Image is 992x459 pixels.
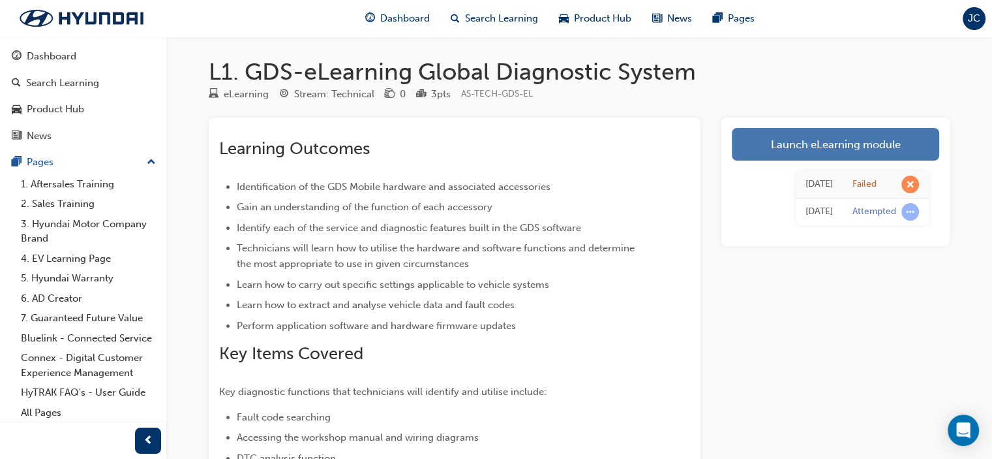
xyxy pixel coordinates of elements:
span: Learning Outcomes [219,138,370,159]
span: Product Hub [574,11,631,26]
span: Accessing the workshop manual and wiring diagrams [237,432,479,443]
span: news-icon [652,10,662,27]
div: Type [209,86,269,103]
span: learningRecordVerb_FAIL-icon [901,176,919,193]
div: Dashboard [27,49,76,64]
div: Thu Oct 17 2024 15:40:06 GMT+1000 (Australian Eastern Standard Time) [805,204,833,219]
a: search-iconSearch Learning [440,5,549,32]
span: podium-icon [416,89,426,101]
div: Search Learning [26,76,99,91]
div: 0 [400,87,406,102]
a: Dashboard [5,44,161,69]
a: HyTRAK FAQ's - User Guide [16,383,161,403]
span: Pages [728,11,755,26]
span: Key diagnostic functions that technicians will identify and utilise include: [219,386,547,398]
button: Pages [5,150,161,174]
span: Gain an understanding of the function of each accessory [237,201,492,213]
span: news-icon [12,131,22,142]
span: guage-icon [12,51,22,63]
div: Open Intercom Messenger [948,415,979,446]
span: search-icon [451,10,460,27]
div: 3 pts [431,87,451,102]
a: 5. Hyundai Warranty [16,268,161,289]
a: All Pages [16,403,161,423]
a: Bluelink - Connected Service [16,328,161,349]
span: car-icon [559,10,569,27]
span: target-icon [279,89,289,101]
div: Points [416,86,451,103]
span: guage-icon [365,10,375,27]
div: Stream: Technical [294,87,374,102]
span: car-icon [12,104,22,116]
span: pages-icon [12,157,22,168]
span: learningResourceType_ELEARNING-icon [209,89,218,101]
span: money-icon [385,89,395,101]
div: Pages [27,155,53,170]
span: JC [968,11,980,26]
span: Identification of the GDS Mobile hardware and associated accessories [237,181,550,193]
div: eLearning [224,87,269,102]
a: Launch eLearning module [732,128,939,161]
span: prev-icon [143,433,153,449]
span: Fault code searching [237,411,331,423]
span: Technicians will learn how to utilise the hardware and software functions and determine the most ... [237,242,637,270]
a: Connex - Digital Customer Experience Management [16,348,161,383]
div: Price [385,86,406,103]
button: DashboardSearch LearningProduct HubNews [5,42,161,150]
span: Learning resource code [461,88,533,99]
div: Tue Aug 19 2025 14:56:42 GMT+1000 (Australian Eastern Standard Time) [805,177,833,192]
span: Key Items Covered [219,343,363,364]
a: Product Hub [5,97,161,121]
span: learningRecordVerb_ATTEMPT-icon [901,203,919,221]
img: Trak [7,5,157,32]
a: news-iconNews [642,5,702,32]
span: Identify each of the service and diagnostic features built in the GDS software [237,222,581,234]
a: pages-iconPages [702,5,765,32]
a: Search Learning [5,71,161,95]
a: guage-iconDashboard [355,5,440,32]
a: 4. EV Learning Page [16,249,161,269]
span: News [667,11,692,26]
span: Learn how to carry out specific settings applicable to vehicle systems [237,279,549,291]
div: Stream [279,86,374,103]
span: search-icon [12,78,21,89]
a: car-iconProduct Hub [549,5,642,32]
h1: L1. GDS-eLearning Global Diagnostic System [209,57,950,86]
div: Failed [852,178,877,191]
span: pages-icon [713,10,723,27]
span: Learn how to extract and analyse vehicle data and fault codes [237,299,515,311]
a: 1. Aftersales Training [16,174,161,195]
button: JC [963,7,985,30]
a: News [5,124,161,148]
div: News [27,129,52,144]
div: Product Hub [27,102,84,117]
span: Search Learning [465,11,538,26]
div: Attempted [852,206,896,218]
a: 6. AD Creator [16,289,161,309]
span: Dashboard [380,11,430,26]
span: Perform application software and hardware firmware updates [237,320,516,332]
a: 3. Hyundai Motor Company Brand [16,214,161,249]
span: up-icon [147,154,156,171]
a: 2. Sales Training [16,194,161,214]
a: 7. Guaranteed Future Value [16,308,161,328]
